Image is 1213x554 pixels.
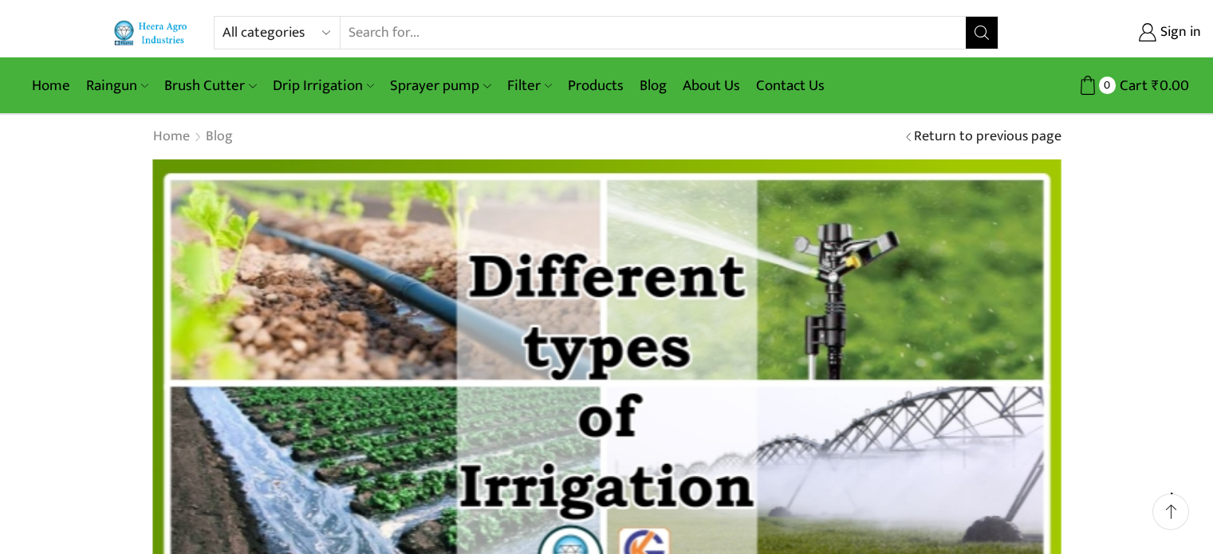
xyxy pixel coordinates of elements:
[1152,73,1160,98] span: ₹
[1156,22,1201,43] span: Sign in
[152,127,191,147] a: Home
[1152,73,1189,98] bdi: 0.00
[560,67,632,104] a: Products
[499,67,560,104] a: Filter
[1022,18,1201,47] a: Sign in
[382,67,498,104] a: Sprayer pump
[748,67,833,104] a: Contact Us
[675,67,748,104] a: About Us
[1099,77,1116,93] span: 0
[205,127,234,147] a: Blog
[1116,75,1148,96] span: Cart
[78,67,156,104] a: Raingun
[632,67,675,104] a: Blog
[156,67,264,104] a: Brush Cutter
[966,17,998,49] button: Search button
[1014,71,1189,100] a: 0 Cart ₹0.00
[914,127,1061,147] a: Return to previous page
[24,67,78,104] a: Home
[265,67,382,104] a: Drip Irrigation
[341,17,967,49] input: Search for...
